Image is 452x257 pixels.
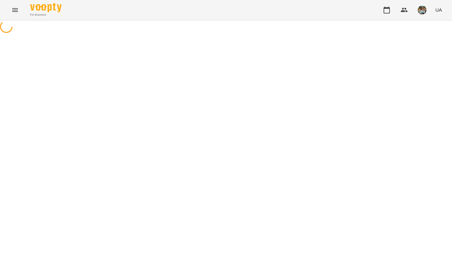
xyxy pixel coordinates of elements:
img: 856b7ccd7d7b6bcc05e1771fbbe895a7.jfif [418,6,427,14]
span: UA [435,7,442,13]
img: Voopty Logo [30,3,62,12]
button: UA [433,4,444,16]
button: Menu [8,3,23,18]
span: For Business [30,13,62,17]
